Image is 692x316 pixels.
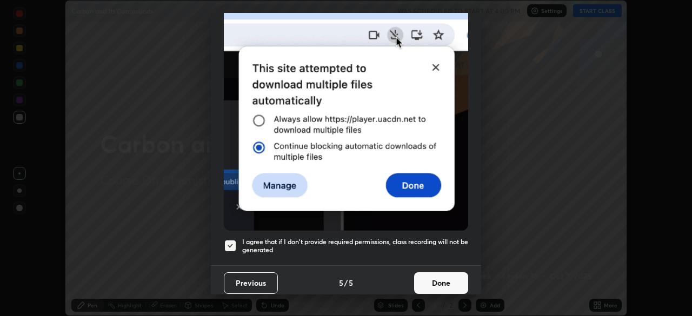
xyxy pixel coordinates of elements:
button: Done [414,272,468,294]
h4: / [344,277,348,288]
h5: I agree that if I don't provide required permissions, class recording will not be generated [242,238,468,254]
button: Previous [224,272,278,294]
h4: 5 [349,277,353,288]
h4: 5 [339,277,343,288]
